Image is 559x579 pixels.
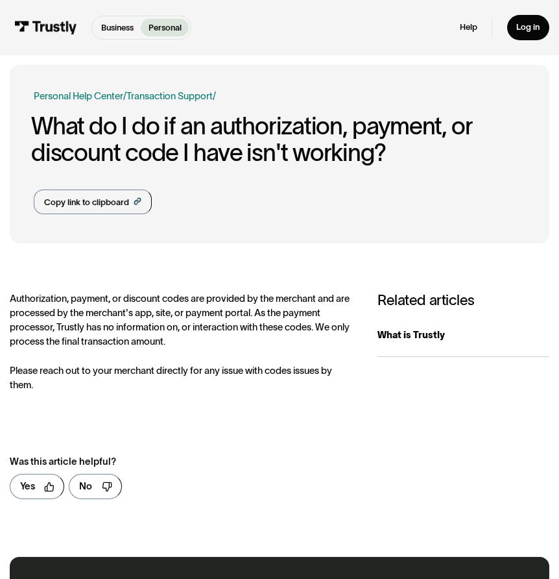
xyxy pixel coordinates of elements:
[79,479,92,493] div: No
[10,474,64,499] a: Yes
[460,22,477,33] a: Help
[10,291,353,392] div: Authorization, payment, or discount codes are provided by the merchant and are processed by the m...
[44,196,129,208] div: Copy link to clipboard
[149,21,182,34] p: Personal
[213,89,216,103] div: /
[34,190,152,214] a: Copy link to clipboard
[507,15,550,40] a: Log in
[20,479,35,493] div: Yes
[34,89,123,103] a: Personal Help Center
[10,454,432,469] div: Was this article helpful?
[101,21,134,34] p: Business
[69,474,121,499] a: No
[126,91,213,101] a: Transaction Support
[377,314,549,358] a: What is Trustly
[94,19,141,36] a: Business
[377,328,549,342] div: What is Trustly
[31,113,525,166] h1: What do I do if an authorization, payment, or discount code I have isn't working?
[123,89,126,103] div: /
[14,21,77,34] img: Trustly Logo
[377,291,549,309] h3: Related articles
[141,19,188,36] a: Personal
[516,22,540,33] div: Log in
